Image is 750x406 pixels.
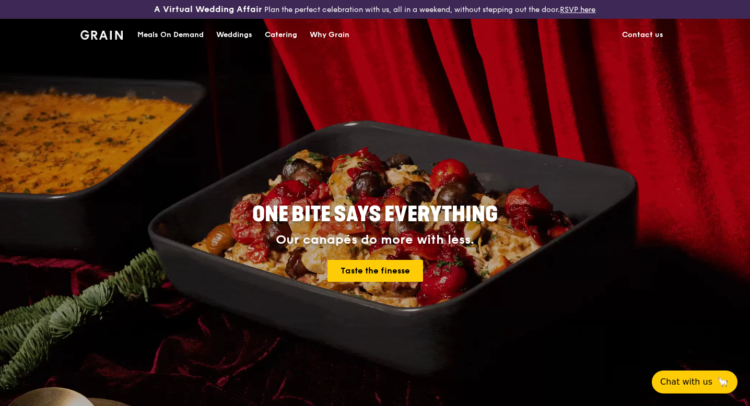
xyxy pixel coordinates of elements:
h3: A Virtual Wedding Affair [154,4,262,15]
div: Meals On Demand [137,19,204,51]
a: GrainGrain [80,18,123,50]
button: Chat with us🦙 [652,371,737,393]
div: Our canapés do more with less. [187,233,563,247]
div: Why Grain [310,19,349,51]
div: Weddings [216,19,252,51]
span: Chat with us [660,376,712,388]
img: Grain [80,30,123,40]
a: Weddings [210,19,259,51]
a: Why Grain [303,19,356,51]
div: Plan the perfect celebration with us, all in a weekend, without stepping out the door. [125,4,625,15]
a: RSVP here [560,5,595,14]
span: 🦙 [717,376,729,388]
span: ONE BITE SAYS EVERYTHING [252,202,498,227]
a: Taste the finesse [327,260,423,282]
div: Catering [265,19,297,51]
a: Contact us [616,19,670,51]
a: Catering [259,19,303,51]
